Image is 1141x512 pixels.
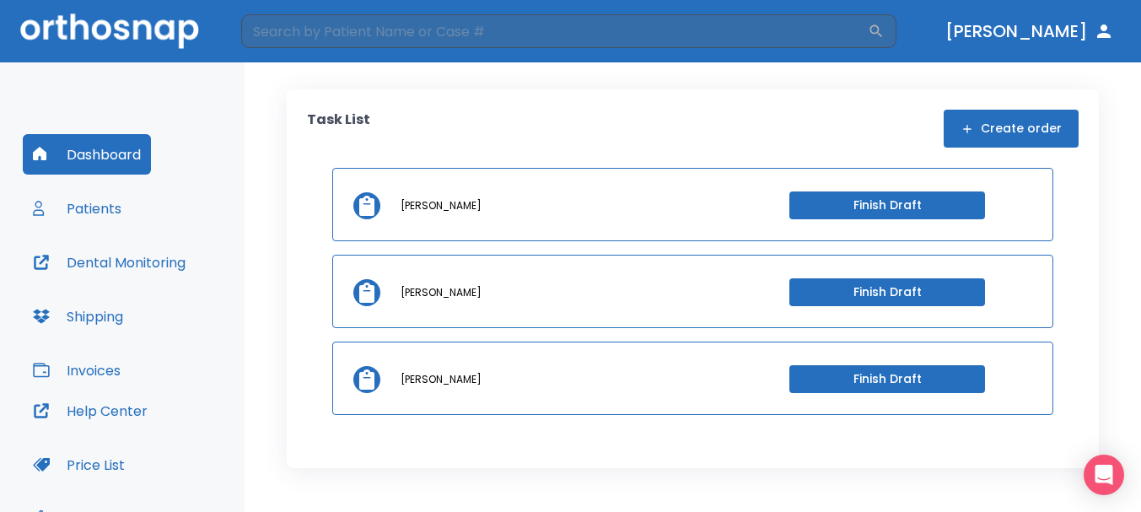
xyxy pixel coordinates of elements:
[23,188,132,229] button: Patients
[789,278,985,306] button: Finish Draft
[23,391,158,431] button: Help Center
[939,16,1121,46] button: [PERSON_NAME]
[23,350,131,391] button: Invoices
[789,191,985,219] button: Finish Draft
[789,365,985,393] button: Finish Draft
[23,296,133,337] button: Shipping
[23,134,151,175] button: Dashboard
[401,198,482,213] p: [PERSON_NAME]
[401,285,482,300] p: [PERSON_NAME]
[241,14,868,48] input: Search by Patient Name or Case #
[23,242,196,283] button: Dental Monitoring
[307,110,370,148] p: Task List
[23,445,135,485] button: Price List
[1084,455,1124,495] div: Open Intercom Messenger
[944,110,1079,148] button: Create order
[20,13,199,48] img: Orthosnap
[401,372,482,387] p: [PERSON_NAME]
